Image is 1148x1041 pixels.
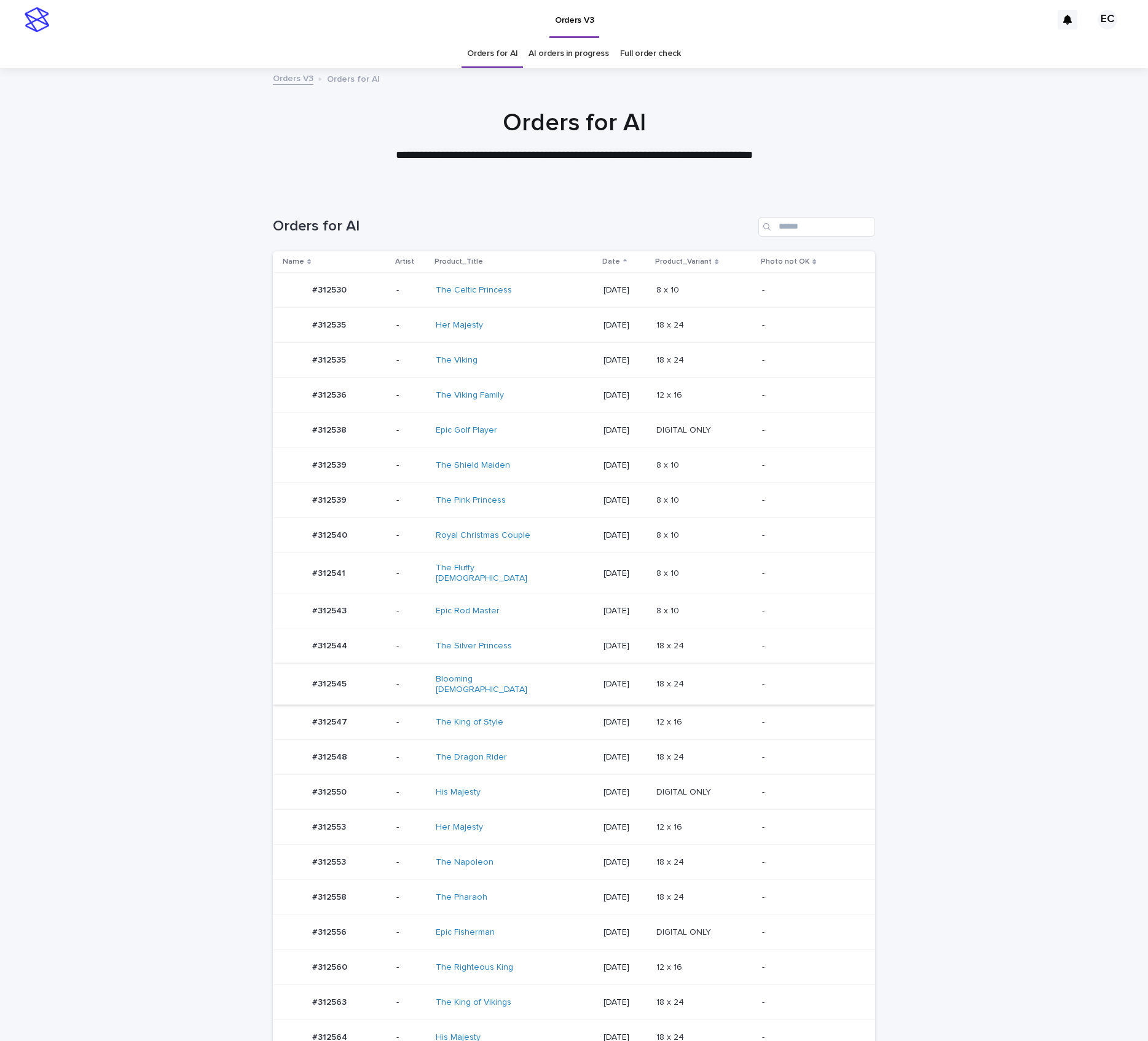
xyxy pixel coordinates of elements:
p: - [762,320,855,331]
tr: #312535#312535 -The Viking [DATE]18 x 2418 x 24 - [273,343,875,378]
p: [DATE] [603,390,647,401]
p: - [762,857,855,868]
p: - [762,997,855,1008]
a: The King of Vikings [436,997,511,1008]
p: - [396,285,426,296]
p: - [396,355,426,366]
a: His Majesty [436,787,481,798]
a: Her Majesty [436,320,483,331]
p: #312553 [312,820,348,833]
a: The Fluffy [DEMOGRAPHIC_DATA] [436,563,538,584]
p: [DATE] [603,717,647,728]
a: Royal Christmas Couple [436,530,530,541]
p: [DATE] [603,679,647,689]
p: - [762,679,855,689]
p: - [762,717,855,728]
p: - [762,641,855,651]
p: - [396,641,426,651]
a: Her Majesty [436,822,483,833]
p: - [762,606,855,616]
p: - [762,460,855,471]
p: Date [602,255,620,269]
tr: #312536#312536 -The Viking Family [DATE]12 x 1612 x 16 - [273,378,875,413]
p: 8 x 10 [656,603,682,616]
p: [DATE] [603,822,647,833]
p: 18 x 24 [656,677,686,689]
a: Blooming [DEMOGRAPHIC_DATA] [436,674,538,695]
p: 8 x 10 [656,283,682,296]
p: #312535 [312,318,348,331]
p: #312545 [312,677,349,689]
p: #312543 [312,603,349,616]
tr: #312544#312544 -The Silver Princess [DATE]18 x 2418 x 24 - [273,629,875,664]
p: - [396,606,426,616]
p: 12 x 16 [656,715,685,728]
p: - [396,962,426,973]
p: #312541 [312,566,348,579]
h1: Orders for AI [273,108,875,138]
p: [DATE] [603,752,647,763]
p: - [396,320,426,331]
p: - [396,892,426,903]
p: [DATE] [603,530,647,541]
p: - [396,717,426,728]
p: [DATE] [603,606,647,616]
p: [DATE] [603,320,647,331]
p: 8 x 10 [656,493,682,506]
p: Name [283,255,304,269]
p: 18 x 24 [656,855,686,868]
p: #312544 [312,638,350,651]
p: #312553 [312,855,348,868]
p: - [762,892,855,903]
a: The Napoleon [436,857,493,868]
p: - [762,495,855,506]
tr: #312560#312560 -The Righteous King [DATE]12 x 1612 x 16 - [273,950,875,985]
p: #312540 [312,528,350,541]
tr: #312563#312563 -The King of Vikings [DATE]18 x 2418 x 24 - [273,985,875,1020]
p: - [396,857,426,868]
p: 12 x 16 [656,388,685,401]
p: - [762,425,855,436]
p: #312536 [312,388,349,401]
a: The Shield Maiden [436,460,510,471]
p: 18 x 24 [656,638,686,651]
a: The Righteous King [436,962,513,973]
p: - [396,495,426,506]
p: DIGITAL ONLY [656,785,714,798]
p: - [396,787,426,798]
a: The Viking [436,355,478,366]
p: #312550 [312,785,349,798]
tr: #312550#312550 -His Majesty [DATE]DIGITAL ONLYDIGITAL ONLY - [273,775,875,810]
a: AI orders in progress [529,39,609,68]
p: #312548 [312,750,350,763]
p: - [762,752,855,763]
p: - [396,460,426,471]
p: #312538 [312,423,349,436]
p: - [396,568,426,579]
p: [DATE] [603,425,647,436]
a: Epic Rod Master [436,606,500,616]
a: Epic Fisherman [436,927,495,938]
p: [DATE] [603,355,647,366]
a: The Dragon Rider [436,752,507,763]
p: #312558 [312,890,349,903]
tr: #312553#312553 -Her Majesty [DATE]12 x 1612 x 16 - [273,810,875,845]
p: 12 x 16 [656,960,685,973]
tr: #312547#312547 -The King of Style [DATE]12 x 1612 x 16 - [273,705,875,740]
p: - [396,752,426,763]
p: 18 x 24 [656,750,686,763]
h1: Orders for AI [273,218,753,235]
p: #312539 [312,493,349,506]
p: [DATE] [603,927,647,938]
tr: #312541#312541 -The Fluffy [DEMOGRAPHIC_DATA] [DATE]8 x 108 x 10 - [273,553,875,594]
p: 18 x 24 [656,890,686,903]
p: 12 x 16 [656,820,685,833]
p: [DATE] [603,641,647,651]
p: - [762,927,855,938]
p: #312556 [312,925,349,938]
p: - [396,425,426,436]
p: - [762,962,855,973]
p: 8 x 10 [656,566,682,579]
p: 18 x 24 [656,995,686,1008]
p: 18 x 24 [656,353,686,366]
